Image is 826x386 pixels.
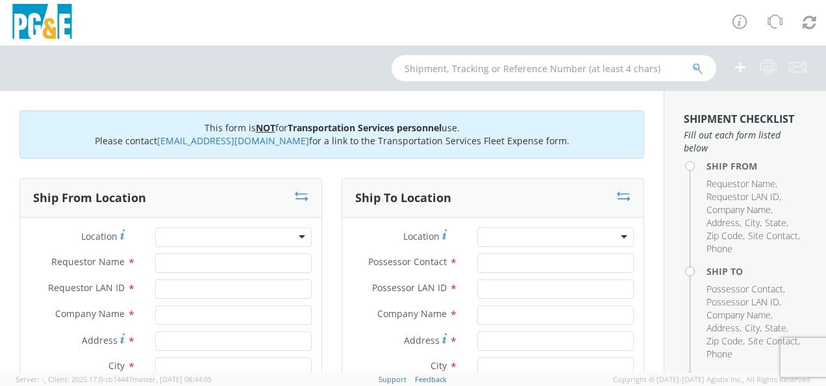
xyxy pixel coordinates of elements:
[707,216,740,229] span: Address
[745,216,762,229] li: ,
[10,4,75,42] img: pge-logo-06675f144f4cfa6a6814.png
[707,296,779,308] span: Possessor LAN ID
[707,203,773,216] li: ,
[392,55,716,81] input: Shipment, Tracking or Reference Number (at least 4 chars)
[745,322,760,334] span: City
[707,229,743,242] span: Zip Code
[748,229,800,242] li: ,
[707,283,785,296] li: ,
[707,322,742,335] li: ,
[707,216,742,229] li: ,
[745,216,760,229] span: City
[684,129,807,155] span: Fill out each form listed below
[51,255,125,268] span: Requestor Name
[613,374,810,385] span: Copyright © [DATE]-[DATE] Agistix Inc., All Rights Reserved
[355,192,451,205] h3: Ship To Location
[765,216,788,229] li: ,
[368,255,447,268] span: Possessor Contact
[748,229,798,242] span: Site Contact
[745,322,762,335] li: ,
[707,348,732,360] span: Phone
[707,322,740,334] span: Address
[288,122,442,134] b: Transportation Services personnel
[707,203,771,216] span: Company Name
[707,266,807,276] h4: Ship To
[707,177,775,190] span: Requestor Name
[765,322,786,334] span: State
[748,335,800,348] li: ,
[48,374,212,384] span: Client: 2025.17.0-cb14447
[19,110,644,159] div: This form is for use. Please contact for a link to the Transportation Services Fleet Expense form.
[748,335,798,347] span: Site Contact
[82,334,118,346] span: Address
[684,112,794,126] strong: Shipment Checklist
[44,374,46,384] span: ,
[81,230,118,242] span: Location
[707,283,783,295] span: Possessor Contact
[372,281,447,294] span: Possessor LAN ID
[707,190,781,203] li: ,
[415,374,447,384] a: Feedback
[707,309,773,322] li: ,
[707,335,745,348] li: ,
[431,359,447,372] span: City
[108,359,125,372] span: City
[707,229,745,242] li: ,
[765,322,788,335] li: ,
[379,374,407,384] a: Support
[55,307,125,320] span: Company Name
[132,374,212,384] span: master, [DATE] 08:44:05
[707,242,732,255] span: Phone
[707,335,743,347] span: Zip Code
[707,296,781,309] li: ,
[707,190,779,203] span: Requestor LAN ID
[707,161,807,171] h4: Ship From
[765,216,786,229] span: State
[707,309,771,321] span: Company Name
[377,307,447,320] span: Company Name
[404,334,440,346] span: Address
[157,135,309,147] a: [EMAIL_ADDRESS][DOMAIN_NAME]
[48,281,125,294] span: Requestor LAN ID
[707,177,777,190] li: ,
[16,374,46,384] span: Server: -
[403,230,440,242] span: Location
[33,192,146,205] h3: Ship From Location
[256,122,275,134] u: NOT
